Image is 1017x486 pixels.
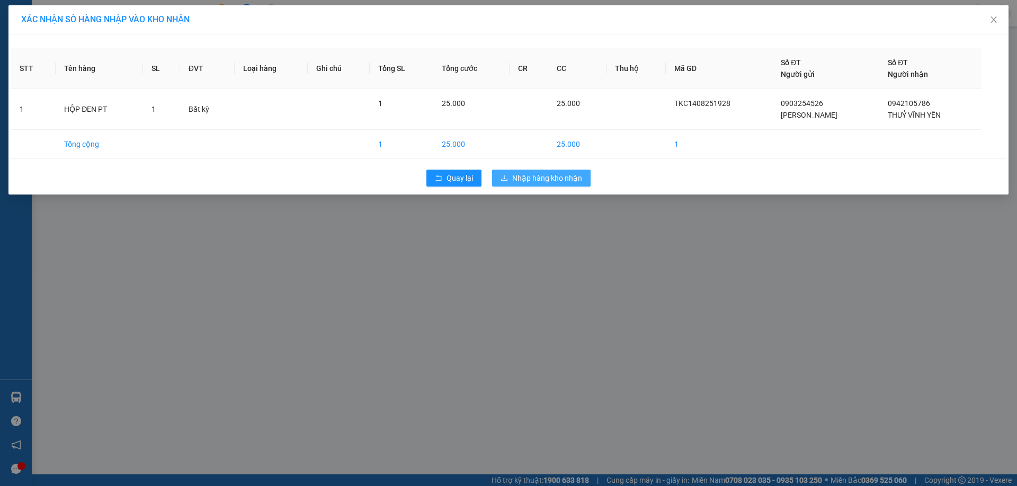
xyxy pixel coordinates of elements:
th: Mã GD [666,48,772,89]
th: Tổng SL [370,48,434,89]
span: Nhập hàng kho nhận [512,172,582,184]
td: Bất kỳ [180,89,235,130]
span: [PERSON_NAME] [781,111,837,119]
th: Tên hàng [56,48,143,89]
td: HỘP ĐEN PT [56,89,143,130]
span: XÁC NHẬN SỐ HÀNG NHẬP VÀO KHO NHẬN [21,14,190,24]
span: Số ĐT [888,58,908,67]
span: rollback [435,174,442,183]
th: CR [510,48,548,89]
span: Người gửi [781,70,815,78]
span: THUỶ VĨNH YÊN [888,111,941,119]
button: downloadNhập hàng kho nhận [492,170,591,187]
th: SL [143,48,180,89]
td: 1 [11,89,56,130]
th: Thu hộ [606,48,666,89]
span: download [501,174,508,183]
span: Số ĐT [781,58,801,67]
span: 0942105786 [888,99,930,108]
th: ĐVT [180,48,235,89]
span: 25.000 [442,99,465,108]
button: rollbackQuay lại [426,170,481,187]
td: 1 [666,130,772,159]
span: 1 [151,105,156,113]
span: Quay lại [447,172,473,184]
span: Người nhận [888,70,928,78]
th: Ghi chú [308,48,369,89]
span: close [989,15,998,24]
span: 0903254526 [781,99,823,108]
th: CC [548,48,607,89]
td: 25.000 [548,130,607,159]
td: Tổng cộng [56,130,143,159]
th: Loại hàng [235,48,308,89]
td: 25.000 [433,130,510,159]
th: Tổng cước [433,48,510,89]
span: TKC1408251928 [674,99,730,108]
td: 1 [370,130,434,159]
span: 1 [378,99,382,108]
button: Close [979,5,1009,35]
th: STT [11,48,56,89]
span: 25.000 [557,99,580,108]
